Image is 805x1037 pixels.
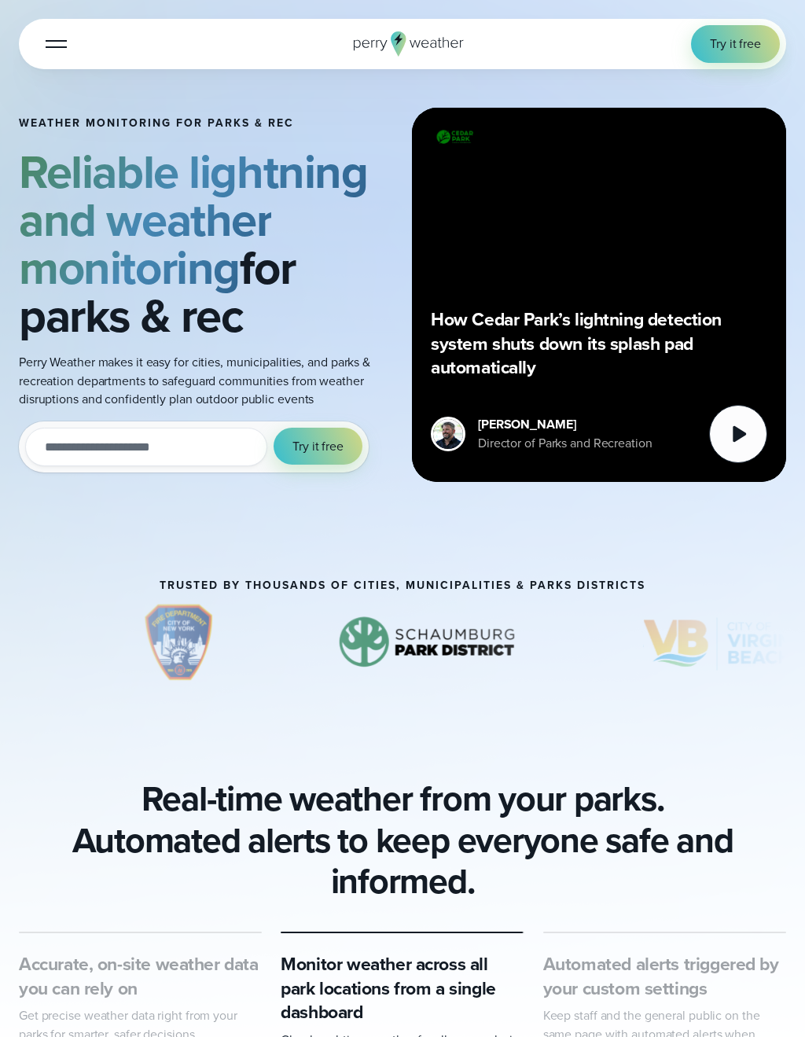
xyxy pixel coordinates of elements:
[710,35,761,53] span: Try it free
[292,437,344,456] span: Try it free
[19,778,786,903] h2: Real-time weather from your parks. Automated alerts to keep everyone safe and informed.
[19,952,262,1000] h3: Accurate, on-site weather data you can rely on
[19,138,368,303] strong: Reliable lightning and weather monitoring
[316,603,539,682] div: 3 of 8
[316,603,539,682] img: Schaumburg-Park-District-1.svg
[691,25,780,63] a: Try it free
[19,603,786,689] div: slideshow
[119,603,241,682] img: City-of-New-York-Fire-Department-FDNY.svg
[478,415,652,434] div: [PERSON_NAME]
[543,952,786,1000] h3: Automated alerts triggered by your custom settings
[160,579,645,592] h3: Trusted by thousands of cities, municipalities & parks districts
[431,307,767,380] p: How Cedar Park’s lightning detection system shuts down its splash pad automatically
[274,428,362,465] button: Try it free
[19,117,393,130] h1: Weather Monitoring for parks & rec
[431,127,478,147] img: City of Cedar Parks Logo
[478,434,652,453] div: Director of Parks and Recreation
[433,419,463,449] img: Mike DeVito
[119,603,241,682] div: 2 of 8
[19,353,393,409] p: Perry Weather makes it easy for cities, municipalities, and parks & recreation departments to saf...
[19,149,393,340] h2: for parks & rec
[281,952,524,1024] h3: Monitor weather across all park locations from a single dashboard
